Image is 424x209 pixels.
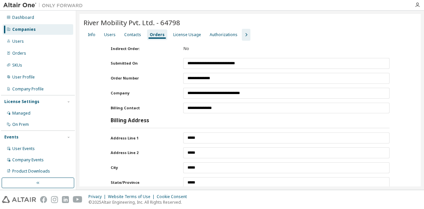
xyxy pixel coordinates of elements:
[40,196,47,203] img: facebook.svg
[12,169,50,174] div: Product Downloads
[51,196,58,203] img: instagram.svg
[111,76,172,81] label: Order Number
[210,32,238,37] div: Authorizations
[4,99,39,104] div: License Settings
[73,196,82,203] img: youtube.svg
[111,165,172,170] label: City
[173,32,201,37] div: License Usage
[4,134,19,140] div: Events
[12,146,35,151] div: User Events
[12,63,22,68] div: SKUs
[88,199,191,205] p: © 2025 Altair Engineering, Inc. All Rights Reserved.
[12,122,29,127] div: On Prem
[111,117,149,124] h3: Billing Address
[111,180,172,185] label: State/Province
[12,75,35,80] div: User Profile
[12,86,44,92] div: Company Profile
[12,111,30,116] div: Managed
[88,32,95,37] div: Info
[157,194,191,199] div: Cookie Consent
[111,105,172,111] label: Billing Contact
[111,150,172,155] label: Address Line 2
[12,157,44,163] div: Company Events
[184,46,390,51] div: No
[111,61,172,66] label: Submitted On
[12,39,24,44] div: Users
[62,196,69,203] img: linkedin.svg
[83,18,180,27] span: River Mobility Pvt. Ltd. - 64798
[108,194,157,199] div: Website Terms of Use
[3,2,86,9] img: Altair One
[124,32,141,37] div: Contacts
[88,194,108,199] div: Privacy
[111,135,172,141] label: Address Line 1
[104,32,116,37] div: Users
[12,51,26,56] div: Orders
[12,15,34,20] div: Dashboard
[2,196,36,203] img: altair_logo.svg
[150,32,165,37] div: Orders
[12,27,36,32] div: Companies
[111,46,171,51] label: Indirect Order:
[111,90,172,96] label: Company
